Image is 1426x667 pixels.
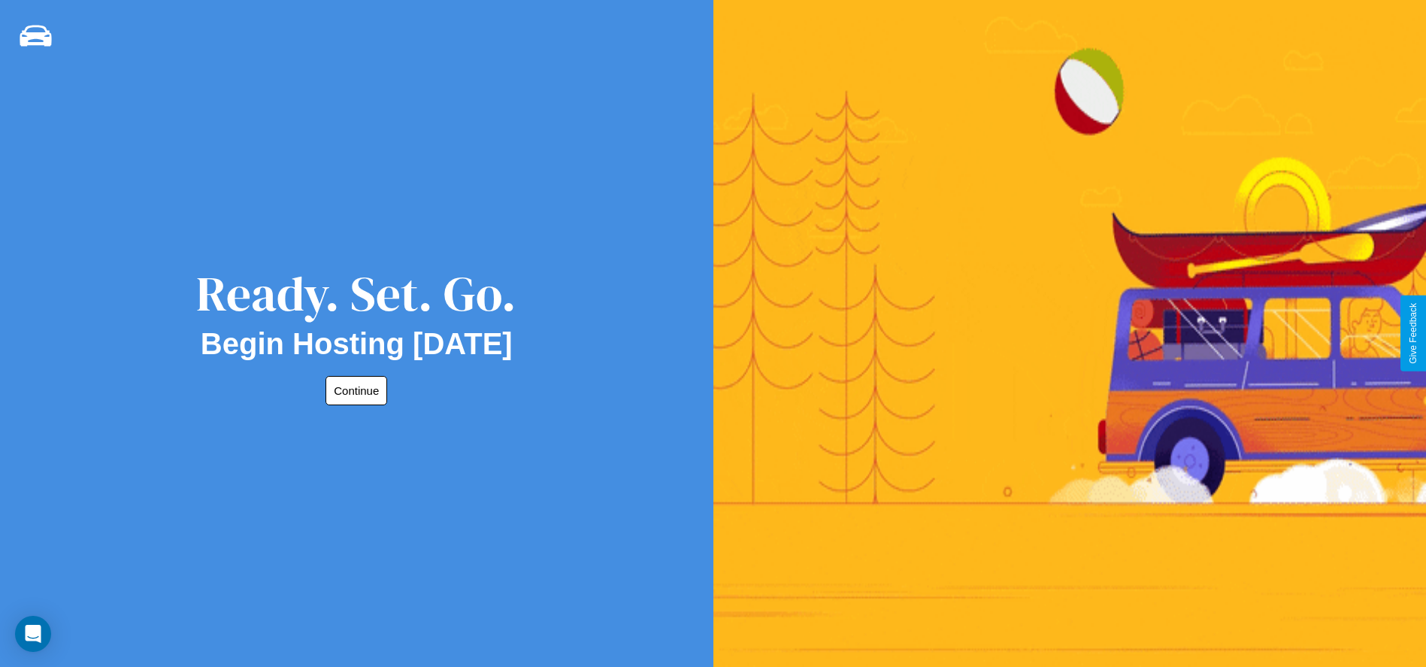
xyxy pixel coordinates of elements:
h2: Begin Hosting [DATE] [201,327,513,361]
div: Give Feedback [1408,303,1418,364]
div: Ready. Set. Go. [196,260,516,327]
div: Open Intercom Messenger [15,616,51,652]
button: Continue [325,376,387,405]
